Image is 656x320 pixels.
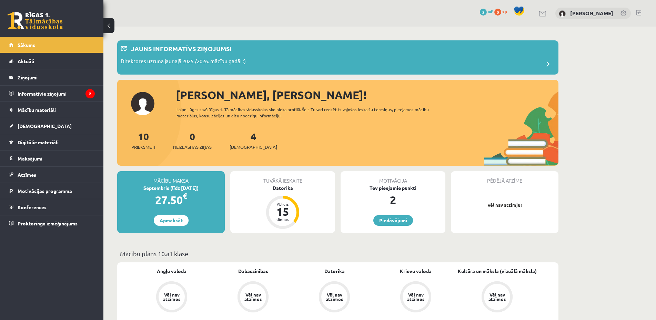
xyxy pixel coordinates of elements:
[131,44,231,53] p: Jauns informatīvs ziņojums!
[9,102,95,118] a: Mācību materiāli
[341,171,445,184] div: Motivācija
[117,192,225,208] div: 27.50
[121,44,555,71] a: Jauns informatīvs ziņojums! Direktores uzruna jaunajā 2025./2026. mācību gadā! :)
[9,183,95,199] a: Motivācijas programma
[375,281,456,314] a: Vēl nav atzīmes
[9,151,95,166] a: Maksājumi
[18,204,47,210] span: Konferences
[18,139,59,145] span: Digitālie materiāli
[488,9,493,14] span: mP
[18,172,36,178] span: Atzīmes
[456,281,538,314] a: Vēl nav atzīmes
[85,89,95,98] i: 2
[176,106,441,119] div: Laipni lūgts savā Rīgas 1. Tālmācības vidusskolas skolnieka profilā. Šeit Tu vari redzēt tuvojošo...
[121,57,246,67] p: Direktores uzruna jaunajā 2025./2026. mācību gadā! :)
[9,69,95,85] a: Ziņojumi
[131,144,155,151] span: Priekšmeti
[9,53,95,69] a: Aktuāli
[9,167,95,183] a: Atzīmes
[230,184,335,192] div: Datorika
[400,268,432,275] a: Krievu valoda
[8,12,63,29] a: Rīgas 1. Tālmācības vidusskola
[9,37,95,53] a: Sākums
[487,292,507,301] div: Vēl nav atzīmes
[18,86,95,101] legend: Informatīvie ziņojumi
[406,292,425,301] div: Vēl nav atzīmes
[9,215,95,231] a: Proktoringa izmēģinājums
[120,249,556,258] p: Mācību plāns 10.a1 klase
[117,184,225,192] div: Septembris (līdz [DATE])
[454,202,555,209] p: Vēl nav atzīmju!
[18,42,35,48] span: Sākums
[480,9,493,14] a: 2 mP
[154,215,189,226] a: Apmaksāt
[18,151,95,166] legend: Maksājumi
[176,87,558,103] div: [PERSON_NAME], [PERSON_NAME]!
[230,130,277,151] a: 4[DEMOGRAPHIC_DATA]
[18,58,34,64] span: Aktuāli
[162,292,181,301] div: Vēl nav atzīmes
[341,192,445,208] div: 2
[9,86,95,101] a: Informatīvie ziņojumi2
[173,144,212,151] span: Neizlasītās ziņas
[373,215,413,226] a: Piedāvājumi
[272,206,293,217] div: 15
[559,10,566,17] img: Jekaterina Kovaļonoka
[157,268,186,275] a: Angļu valoda
[451,171,558,184] div: Pēdējā atzīme
[243,292,263,301] div: Vēl nav atzīmes
[230,171,335,184] div: Tuvākā ieskaite
[131,130,155,151] a: 10Priekšmeti
[272,217,293,221] div: dienas
[230,144,277,151] span: [DEMOGRAPHIC_DATA]
[131,281,212,314] a: Vēl nav atzīmes
[294,281,375,314] a: Vēl nav atzīmes
[502,9,507,14] span: xp
[9,118,95,134] a: [DEMOGRAPHIC_DATA]
[18,69,95,85] legend: Ziņojumi
[325,292,344,301] div: Vēl nav atzīmes
[272,202,293,206] div: Atlicis
[9,134,95,150] a: Digitālie materiāli
[570,10,613,17] a: [PERSON_NAME]
[494,9,510,14] a: 0 xp
[341,184,445,192] div: Tev pieejamie punkti
[458,268,537,275] a: Kultūra un māksla (vizuālā māksla)
[238,268,268,275] a: Dabaszinības
[230,184,335,230] a: Datorika Atlicis 15 dienas
[117,171,225,184] div: Mācību maksa
[18,220,78,226] span: Proktoringa izmēģinājums
[480,9,487,16] span: 2
[18,188,72,194] span: Motivācijas programma
[18,107,56,113] span: Mācību materiāli
[324,268,345,275] a: Datorika
[9,199,95,215] a: Konferences
[212,281,294,314] a: Vēl nav atzīmes
[183,191,187,201] span: €
[173,130,212,151] a: 0Neizlasītās ziņas
[494,9,501,16] span: 0
[18,123,72,129] span: [DEMOGRAPHIC_DATA]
